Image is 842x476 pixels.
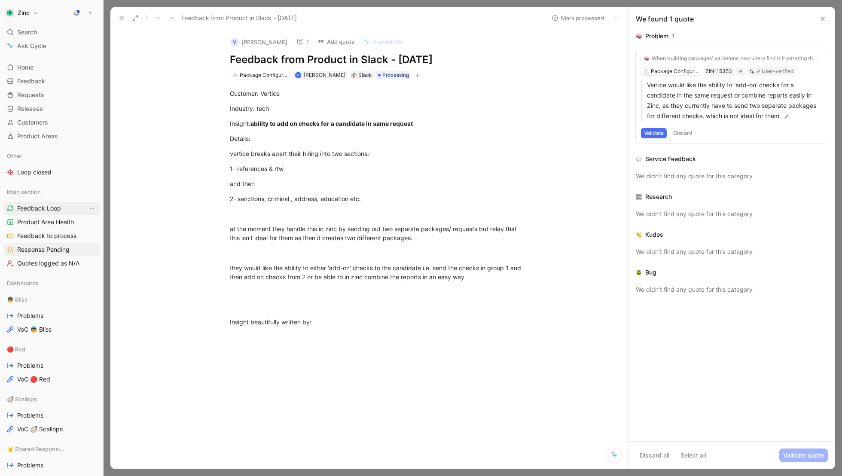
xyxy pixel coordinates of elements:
div: they would like the ability to either 'add-on' checks to the candidate i.e. send the checks in gr... [230,263,527,281]
div: Dashboards [3,277,100,290]
div: 1- references & rtw [230,164,527,173]
button: ZincZinc [3,7,41,19]
div: Other [3,150,100,162]
span: Requests [17,91,44,99]
div: Bug [645,267,656,278]
span: Feedback from Product in Slack - [DATE] [181,13,297,23]
img: Zinc [6,9,14,17]
div: Industry: tech [230,104,527,113]
div: OtherLoop closed [3,150,100,179]
button: Discard [670,128,696,138]
div: Search [3,26,100,39]
span: Feedback to process [17,232,76,240]
div: 👼 BlissProblemsVoC 👼 Bliss [3,293,100,336]
button: Validate [641,128,667,138]
button: V[PERSON_NAME] [226,36,291,49]
a: Feedback LoopView actions [3,202,100,215]
div: Dashboards [3,277,100,292]
span: Problems [17,311,43,320]
div: 1 [672,31,675,41]
span: Feedback [17,77,45,85]
a: Product Areas [3,130,100,143]
button: 1 [293,36,313,48]
div: Insight: [230,119,527,128]
a: Problems [3,309,100,322]
span: Other [7,152,22,160]
span: Problems [17,361,43,370]
span: VoC 🔴 Red [17,375,50,384]
h1: Zinc [18,9,30,17]
img: 🪲 [636,269,642,275]
span: Product Areas [17,132,58,140]
a: Quotes logged as N/A [3,257,100,270]
div: Package Configuration & Management [240,71,288,79]
span: Summarize [373,38,402,46]
a: Customers [3,116,100,129]
span: Feedback Loop [17,204,61,213]
img: 📰 [636,194,642,200]
button: Discard all [636,449,673,462]
a: Product Area Health [3,216,100,229]
button: Validate quote [779,449,828,462]
div: V [230,38,239,46]
a: Requests [3,88,100,101]
span: Product Area Health [17,218,74,226]
span: Loop closed [17,168,52,177]
a: VoC 🔴 Red [3,373,100,386]
span: VoC 👼 Bliss [17,325,52,334]
button: Select all [677,449,710,462]
span: 🦪 Scallops [7,395,37,403]
div: When building packages' variations, recruiters find it frustrating that they have to create dupli... [652,55,820,62]
span: VoC 🦪 Scallops [17,425,63,433]
span: Problems [17,461,43,470]
div: We didn’t find any quote for this category [636,284,828,295]
div: 2- sanctions, criminal , address, education etc. [230,194,527,203]
button: View actions [88,204,96,213]
div: 🔴 RedProblemsVoC 🔴 Red [3,343,100,386]
a: VoC 👼 Bliss [3,323,100,336]
strong: ability to add on checks for a candidate in same request [250,120,413,127]
a: Releases [3,102,100,115]
div: We didn’t find any quote for this category [636,247,828,257]
a: Problems [3,359,100,372]
span: [PERSON_NAME] [304,72,345,78]
a: VoC 🦪 Scallops [3,423,100,436]
div: Main section [3,186,100,198]
div: N [296,73,300,77]
a: Feedback to process [3,229,100,242]
span: Search [17,27,37,37]
div: We didn’t find any quote for this category [636,171,828,181]
div: Insight beautifully written by: [230,317,527,326]
div: 🔴 Red [3,343,100,356]
div: and then [230,179,527,188]
img: 🧠 [636,33,642,39]
div: Processing [376,71,411,79]
span: Response Pending [17,245,70,254]
span: Customers [17,118,48,127]
a: Home [3,61,100,74]
div: Problem [645,31,668,41]
button: Add quote [314,36,359,48]
span: Processing [382,71,409,79]
span: 👼 Bliss [7,295,27,304]
span: Home [17,63,34,72]
div: vertice breaks apart their hiring into two sections: [230,149,527,158]
a: Problems [3,409,100,422]
span: Ask Cycle [17,41,46,51]
button: Mark processed [548,12,608,24]
div: Details: [230,134,527,143]
img: 👏 [636,232,642,238]
a: Problems [3,459,100,472]
div: 👼 Bliss [3,293,100,306]
img: pen.svg [784,113,790,119]
div: 🦪 Scallops [3,393,100,406]
div: Service Feedback [645,154,696,164]
a: Response Pending [3,243,100,256]
span: 🔴 Red [7,345,25,354]
span: Problems [17,411,43,420]
div: 🦪 ScallopsProblemsVoC 🦪 Scallops [3,393,100,436]
img: 💬 [636,156,642,162]
a: Feedback [3,75,100,88]
button: Summarize [360,36,406,48]
div: 🤘 Shared Responsibility [3,442,100,455]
